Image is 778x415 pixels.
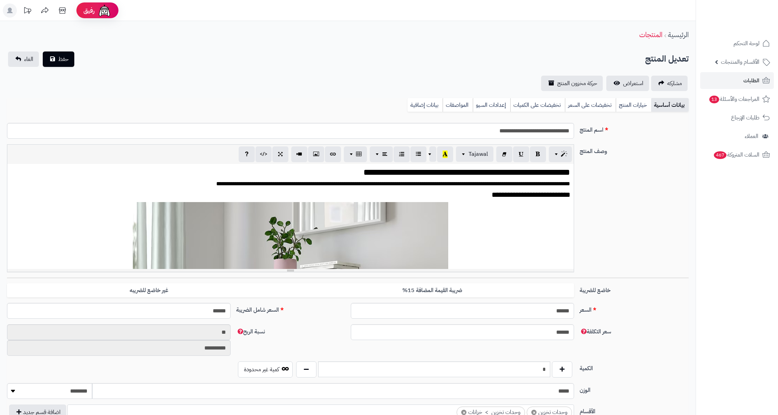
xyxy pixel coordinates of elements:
[731,113,759,123] span: طلبات الإرجاع
[730,18,771,33] img: logo-2.png
[577,303,691,314] label: السعر
[577,123,691,134] label: اسم المنتج
[531,410,537,415] span: ×
[745,131,758,141] span: العملاء
[651,76,688,91] a: مشاركه
[8,51,39,67] a: الغاء
[7,283,291,298] label: غير خاضع للضريبه
[651,98,689,112] a: بيانات أساسية
[236,327,265,336] span: نسبة الربح
[19,4,36,19] a: تحديثات المنصة
[456,146,493,162] button: Tajawal
[565,98,616,112] a: تخفيضات على السعر
[469,150,488,158] span: Tajawal
[580,327,611,336] span: سعر التكلفة
[733,39,759,48] span: لوحة التحكم
[473,98,510,112] a: إعدادات السيو
[577,361,691,373] label: الكمية
[541,76,603,91] a: حركة مخزون المنتج
[461,410,466,415] span: ×
[709,96,719,103] span: 13
[667,79,682,88] span: مشاركه
[700,91,774,108] a: المراجعات والأسئلة13
[606,76,649,91] a: استعراض
[24,55,33,63] span: الغاء
[668,29,689,40] a: الرئيسية
[721,57,759,67] span: الأقسام والمنتجات
[639,29,662,40] a: المنتجات
[713,150,759,160] span: السلات المتروكة
[443,98,473,112] a: المواصفات
[510,98,565,112] a: تخفيضات على الكميات
[577,144,691,155] label: وصف المنتج
[714,151,726,159] span: 467
[700,109,774,126] a: طلبات الإرجاع
[623,79,643,88] span: استعراض
[700,35,774,52] a: لوحة التحكم
[58,55,69,63] span: حفظ
[83,6,95,15] span: رفيق
[557,79,597,88] span: حركة مخزون المنتج
[743,76,759,85] span: الطلبات
[233,303,348,314] label: السعر شامل الضريبة
[700,146,774,163] a: السلات المتروكة467
[577,283,691,295] label: خاضع للضريبة
[645,52,689,66] h2: تعديل المنتج
[700,72,774,89] a: الطلبات
[700,128,774,145] a: العملاء
[408,98,443,112] a: بيانات إضافية
[43,51,74,67] button: حفظ
[577,383,691,394] label: الوزن
[616,98,651,112] a: خيارات المنتج
[291,283,574,298] label: ضريبة القيمة المضافة 15%
[709,94,759,104] span: المراجعات والأسئلة
[97,4,111,18] img: ai-face.png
